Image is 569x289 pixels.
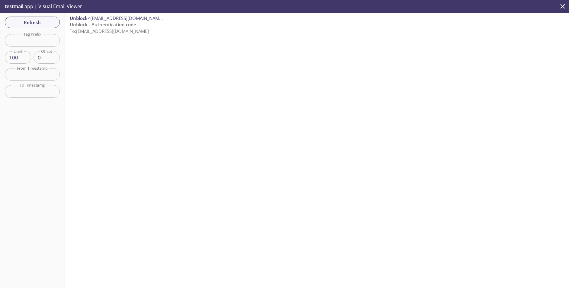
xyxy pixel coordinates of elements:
[70,15,88,21] span: Unblock
[5,3,23,10] span: testmail
[65,13,170,37] div: Unblock<[EMAIL_ADDRESS][DOMAIN_NAME]>Unblock - Authentication codeTo:[EMAIL_ADDRESS][DOMAIN_NAME]
[70,28,149,34] span: To: [EMAIL_ADDRESS][DOMAIN_NAME]
[70,21,136,27] span: Unblock - Authentication code
[65,13,170,37] nav: emails
[10,18,55,26] span: Refresh
[88,15,166,21] span: <[EMAIL_ADDRESS][DOMAIN_NAME]>
[5,17,60,28] button: Refresh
